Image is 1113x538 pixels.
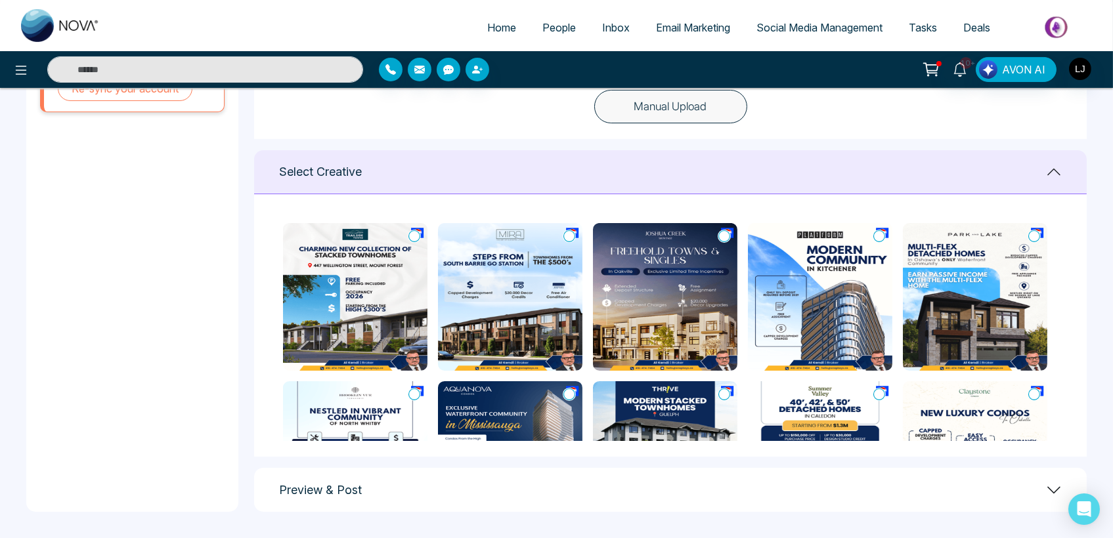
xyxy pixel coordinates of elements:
[602,21,630,34] span: Inbox
[593,381,737,529] img: Thrive in Guelph (3).png
[950,15,1003,40] a: Deals
[960,57,972,69] span: 10+
[283,223,427,371] img: Trailside Town (4).png
[542,21,576,34] span: People
[279,483,362,497] h1: Preview & Post
[529,15,589,40] a: People
[438,381,582,529] img: Aquanova Condos in Mississauga (3).png
[474,15,529,40] a: Home
[903,381,1047,529] img: New Luxury Claystone Condos in Oakville (3).png
[58,76,192,101] button: Re-sync your account
[909,21,937,34] span: Tasks
[963,21,990,34] span: Deals
[756,21,883,34] span: Social Media Management
[979,60,997,79] img: Lead Flow
[594,90,747,124] button: Manual Upload
[279,165,362,179] h1: Select Creative
[743,15,896,40] a: Social Media Management
[1068,493,1100,525] div: Open Intercom Messenger
[944,57,976,80] a: 10+
[589,15,643,40] a: Inbox
[656,21,730,34] span: Email Marketing
[896,15,950,40] a: Tasks
[593,223,737,371] img: Joshua Creek Montage (4).png
[438,223,582,371] img: Mira Towns (4).png
[487,21,516,34] span: Home
[643,15,743,40] a: Email Marketing
[1069,58,1091,80] img: User Avatar
[21,9,100,42] img: Nova CRM Logo
[1010,12,1105,42] img: Market-place.gif
[976,57,1057,82] button: AVON AI
[283,381,427,529] img: Brooklin Vue in North Whitby (4).png
[1002,62,1045,77] span: AVON AI
[748,381,892,529] img: Summer Valley Detached Homes in Caledon (3).png
[748,223,892,371] img: The Platform at Station Park (4).png
[903,223,1047,371] img: Park and Lake in Oshawa (4).png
